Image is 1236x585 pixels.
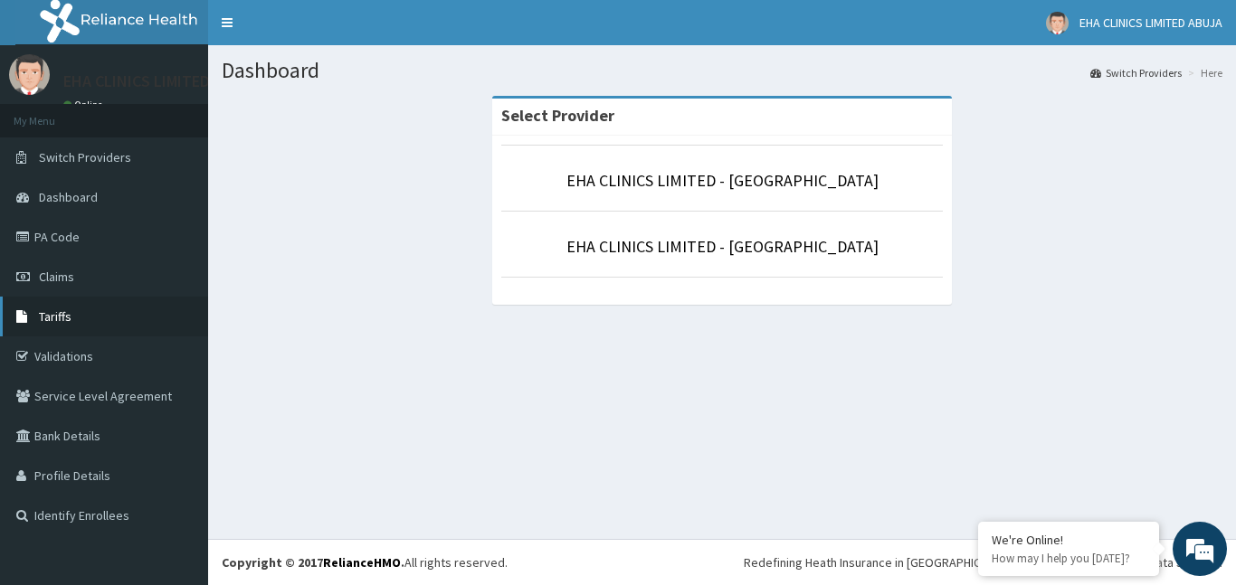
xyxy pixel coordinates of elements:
span: Tariffs [39,308,71,325]
strong: Copyright © 2017 . [222,554,404,571]
strong: Select Provider [501,105,614,126]
div: We're Online! [992,532,1146,548]
h1: Dashboard [222,59,1222,82]
img: User Image [1046,12,1069,34]
img: User Image [9,54,50,95]
span: EHA CLINICS LIMITED ABUJA [1079,14,1222,31]
p: EHA CLINICS LIMITED ABUJA [63,73,259,90]
a: Online [63,99,107,111]
footer: All rights reserved. [208,539,1236,585]
p: How may I help you today? [992,551,1146,566]
a: Switch Providers [1090,65,1182,80]
li: Here [1184,65,1222,80]
span: Claims [39,269,74,285]
div: Redefining Heath Insurance in [GEOGRAPHIC_DATA] using Telemedicine and Data Science! [744,553,1222,571]
a: EHA CLINICS LIMITED - [GEOGRAPHIC_DATA] [566,170,879,191]
a: RelianceHMO [323,554,401,571]
a: EHA CLINICS LIMITED - [GEOGRAPHIC_DATA] [566,236,879,257]
span: Dashboard [39,189,98,205]
span: Switch Providers [39,149,131,165]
